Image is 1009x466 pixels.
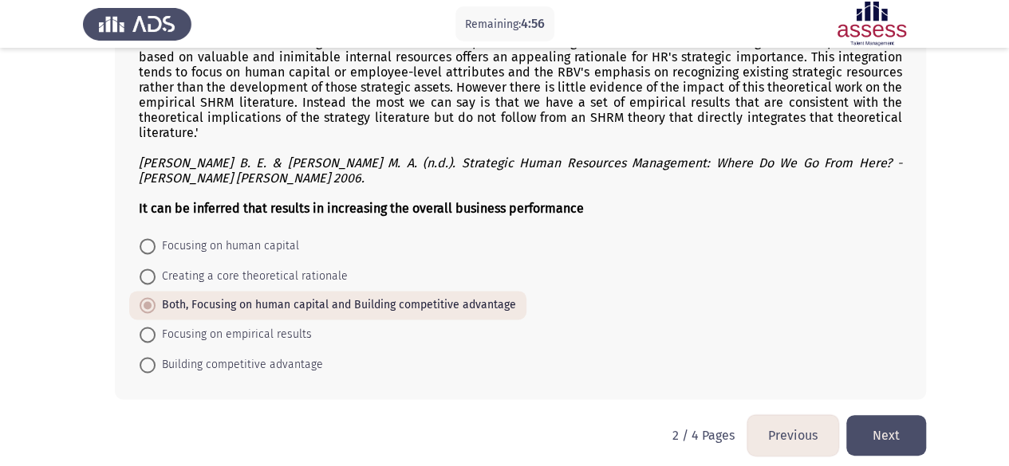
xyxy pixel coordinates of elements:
[747,415,838,456] button: load previous page
[139,19,902,216] div: The resource-based view (RBV) of the firm has long provided a core theoretical rationale for HR's...
[156,296,516,315] span: Both, Focusing on human capital and Building competitive advantage
[672,428,735,443] p: 2 / 4 Pages
[83,2,191,46] img: Assess Talent Management logo
[139,155,902,186] i: [PERSON_NAME] B. E. & [PERSON_NAME] M. A. (n.d.). Strategic Human Resources Management: Where Do ...
[139,201,584,216] b: It can be inferred that results in increasing the overall business performance
[846,415,926,456] button: load next page
[521,16,545,31] span: 4:56
[156,325,312,344] span: Focusing on empirical results
[465,14,545,34] p: Remaining:
[156,355,323,374] span: Building competitive advantage
[818,2,926,46] img: Assessment logo of ASSESS English Language Assessment (3 Module) (Ba - IB)
[156,237,299,256] span: Focusing on human capital
[156,267,348,286] span: Creating a core theoretical rationale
